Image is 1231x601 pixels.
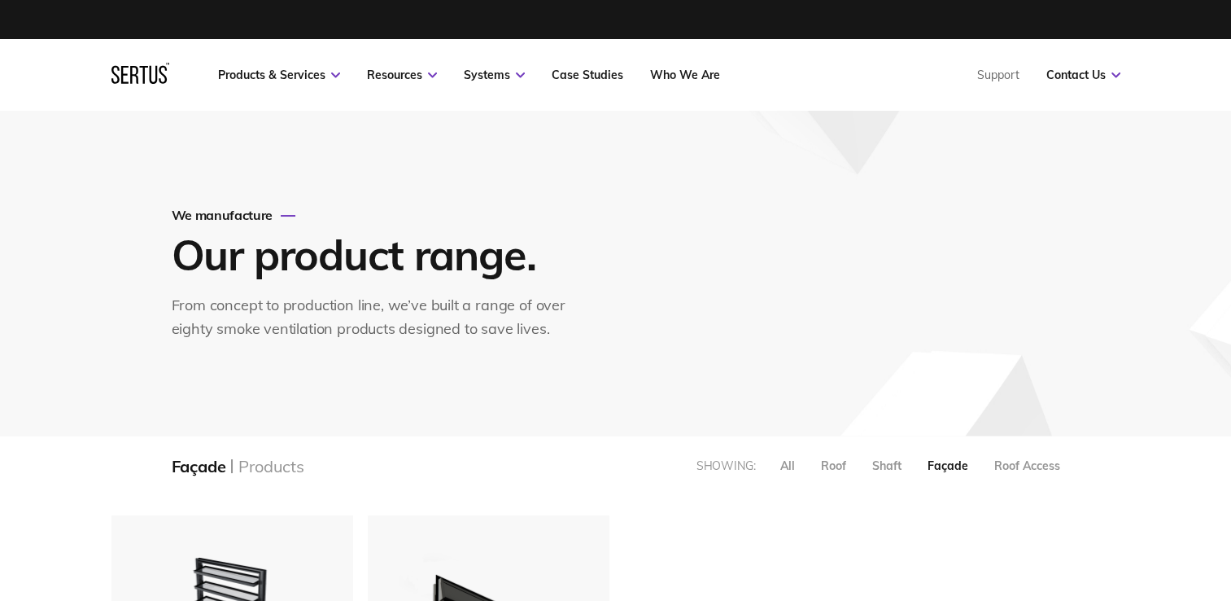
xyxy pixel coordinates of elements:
a: Case Studies [552,68,623,82]
div: Façade [928,458,968,473]
div: Shaft [872,458,901,473]
div: All [780,458,795,473]
h1: Our product range. [172,228,578,281]
div: Façade [172,456,226,476]
a: Support [977,68,1019,82]
div: We manufacture [172,207,583,223]
a: Systems [464,68,525,82]
a: Contact Us [1046,68,1120,82]
div: From concept to production line, we’ve built a range of over eighty smoke ventilation products de... [172,294,583,341]
a: Who We Are [650,68,720,82]
a: Products & Services [218,68,340,82]
div: Products [238,456,303,476]
a: Resources [367,68,437,82]
iframe: Chat Widget [939,413,1231,601]
div: Roof [821,458,846,473]
div: Showing: [696,458,756,473]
